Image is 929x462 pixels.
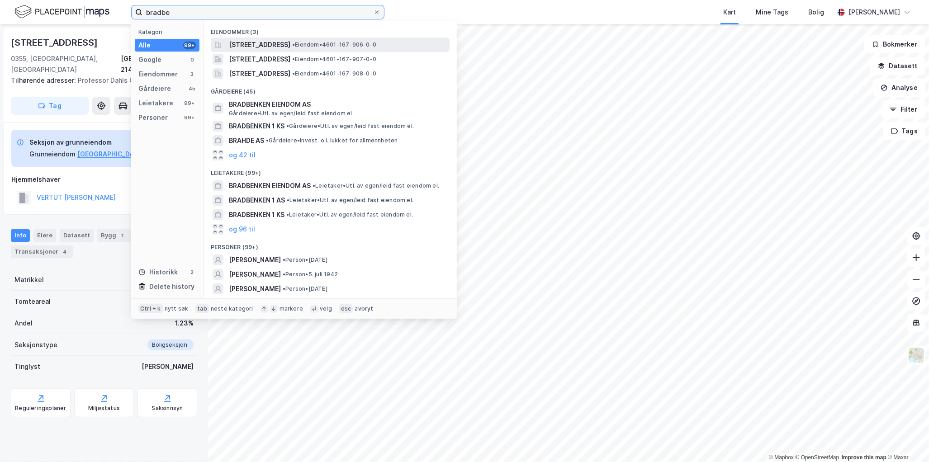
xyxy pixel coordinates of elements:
[138,304,163,313] div: Ctrl + k
[229,54,290,65] span: [STREET_ADDRESS]
[11,97,89,115] button: Tag
[138,267,178,278] div: Historikk
[29,137,169,148] div: Seksjon av grunneiendom
[77,149,169,160] button: [GEOGRAPHIC_DATA], 214/13
[175,318,194,329] div: 1.23%
[229,135,264,146] span: BRAHDE AS
[204,81,457,97] div: Gårdeiere (45)
[873,79,925,97] button: Analyse
[808,7,824,18] div: Bolig
[848,7,900,18] div: [PERSON_NAME]
[870,57,925,75] button: Datasett
[14,274,44,285] div: Matrikkel
[11,229,30,242] div: Info
[286,123,289,129] span: •
[339,304,353,313] div: esc
[60,247,69,256] div: 4
[842,454,886,461] a: Improve this map
[183,42,196,49] div: 99+
[882,100,925,118] button: Filter
[287,197,413,204] span: Leietaker • Utl. av egen/leid fast eiendom el.
[204,21,457,38] div: Eiendommer (3)
[118,231,127,240] div: 1
[883,122,925,140] button: Tags
[292,41,376,48] span: Eiendom • 4601-167-906-0-0
[287,197,289,203] span: •
[97,229,131,242] div: Bygg
[796,454,839,461] a: OpenStreetMap
[283,271,338,278] span: Person • 5. juli 1942
[14,318,33,329] div: Andel
[229,180,311,191] span: BRADBENKEN EIENDOM AS
[11,53,121,75] div: 0355, [GEOGRAPHIC_DATA], [GEOGRAPHIC_DATA]
[283,271,285,278] span: •
[11,245,73,258] div: Transaksjoner
[229,110,354,117] span: Gårdeiere • Utl. av egen/leid fast eiendom el.
[189,71,196,78] div: 3
[283,285,327,292] span: Person • [DATE]
[229,224,255,235] button: og 96 til
[189,85,196,92] div: 45
[138,54,161,65] div: Google
[286,211,413,218] span: Leietaker • Utl. av egen/leid fast eiendom el.
[769,454,794,461] a: Mapbox
[266,137,398,144] span: Gårdeiere • Invest. o.l. lukket for allmennheten
[723,7,736,18] div: Kart
[229,39,290,50] span: [STREET_ADDRESS]
[884,419,929,462] iframe: Chat Widget
[292,56,376,63] span: Eiendom • 4601-167-907-0-0
[204,162,457,179] div: Leietakere (99+)
[283,256,327,264] span: Person • [DATE]
[283,256,285,263] span: •
[313,182,439,189] span: Leietaker • Utl. av egen/leid fast eiendom el.
[195,304,209,313] div: tab
[88,405,120,412] div: Miljøstatus
[183,114,196,121] div: 99+
[266,137,269,144] span: •
[189,269,196,276] div: 2
[11,35,100,50] div: [STREET_ADDRESS]
[292,70,295,77] span: •
[60,229,94,242] div: Datasett
[864,35,925,53] button: Bokmerker
[14,296,51,307] div: Tomteareal
[229,121,284,132] span: BRADBENKEN 1 KS
[286,123,414,130] span: Gårdeiere • Utl. av egen/leid fast eiendom el.
[138,28,199,35] div: Kategori
[229,298,255,309] button: og 96 til
[11,174,197,185] div: Hjemmelshaver
[292,41,295,48] span: •
[121,53,197,75] div: [GEOGRAPHIC_DATA], 214/13/0/11
[183,99,196,107] div: 99+
[138,69,178,80] div: Eiendommer
[313,182,315,189] span: •
[14,339,57,350] div: Seksjonstype
[142,361,194,372] div: [PERSON_NAME]
[283,285,285,292] span: •
[152,405,183,412] div: Saksinnsyn
[138,40,151,51] div: Alle
[165,305,189,312] div: nytt søk
[320,305,332,312] div: velg
[229,195,285,206] span: BRADBENKEN 1 AS
[33,229,56,242] div: Eiere
[11,76,78,84] span: Tilhørende adresser:
[229,150,256,160] button: og 42 til
[14,361,40,372] div: Tinglyst
[286,211,289,218] span: •
[204,236,457,253] div: Personer (99+)
[229,283,281,294] span: [PERSON_NAME]
[229,269,281,280] span: [PERSON_NAME]
[292,70,376,77] span: Eiendom • 4601-167-908-0-0
[149,281,194,292] div: Delete history
[138,83,171,94] div: Gårdeiere
[14,4,109,20] img: logo.f888ab2527a4732fd821a326f86c7f29.svg
[138,112,168,123] div: Personer
[211,305,253,312] div: neste kategori
[142,5,373,19] input: Søk på adresse, matrikkel, gårdeiere, leietakere eller personer
[908,347,925,364] img: Z
[11,75,190,86] div: Professor Dahls Gate 1
[15,405,66,412] div: Reguleringsplaner
[229,99,446,110] span: BRADBENKEN EIENDOM AS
